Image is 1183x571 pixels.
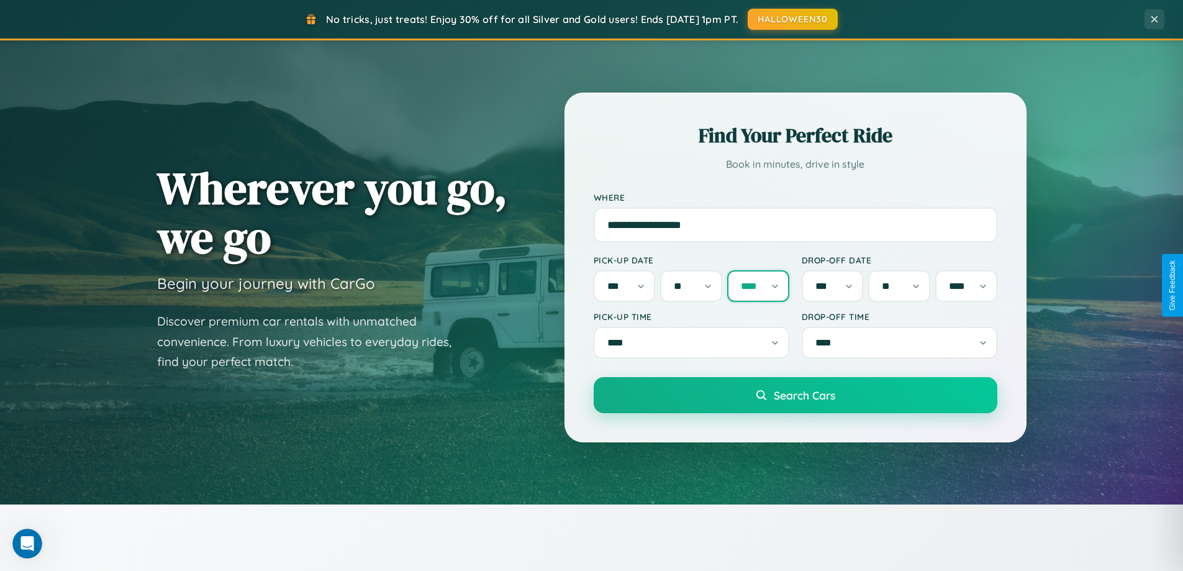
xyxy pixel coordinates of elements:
[594,311,789,322] label: Pick-up Time
[157,311,468,372] p: Discover premium car rentals with unmatched convenience. From luxury vehicles to everyday rides, ...
[1168,260,1177,311] div: Give Feedback
[802,255,997,265] label: Drop-off Date
[748,9,838,30] button: HALLOWEEN30
[802,311,997,322] label: Drop-off Time
[594,192,997,203] label: Where
[326,13,738,25] span: No tricks, just treats! Enjoy 30% off for all Silver and Gold users! Ends [DATE] 1pm PT.
[594,255,789,265] label: Pick-up Date
[12,529,42,559] iframe: Intercom live chat
[594,155,997,173] p: Book in minutes, drive in style
[774,388,835,402] span: Search Cars
[157,274,375,293] h3: Begin your journey with CarGo
[594,122,997,149] h2: Find Your Perfect Ride
[157,163,507,262] h1: Wherever you go, we go
[594,377,997,413] button: Search Cars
